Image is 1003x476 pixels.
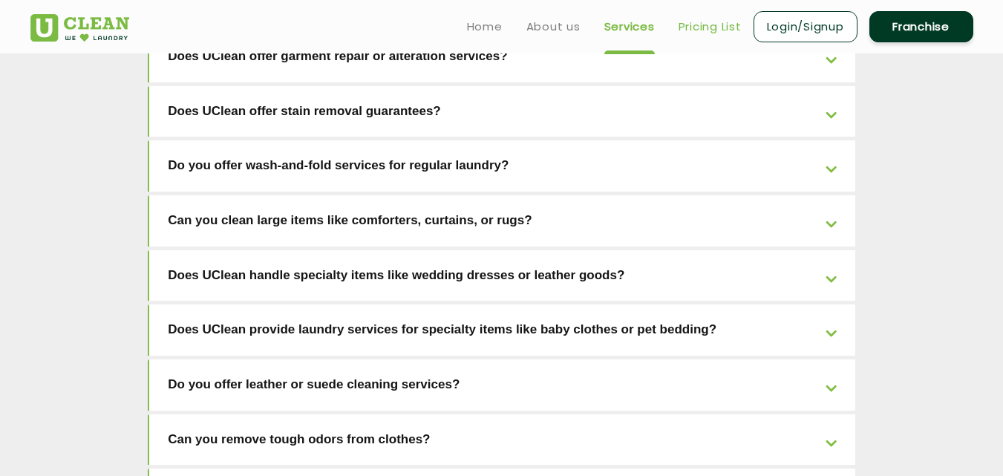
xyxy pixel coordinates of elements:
[149,359,855,411] a: Do you offer leather or suede cleaning services?
[149,250,855,301] a: Does UClean handle specialty items like wedding dresses or leather goods?
[679,18,742,36] a: Pricing List
[149,140,855,192] a: Do you offer wash-and-fold services for regular laundry?
[30,14,129,42] img: UClean Laundry and Dry Cleaning
[149,86,855,137] a: Does UClean offer stain removal guarantees?
[467,18,503,36] a: Home
[754,11,857,42] a: Login/Signup
[526,18,581,36] a: About us
[149,31,855,82] a: Does UClean offer garment repair or alteration services?
[869,11,973,42] a: Franchise
[604,18,655,36] a: Services
[149,304,855,356] a: Does UClean provide laundry services for specialty items like baby clothes or pet bedding?
[149,414,855,466] a: Can you remove tough odors from clothes?
[149,195,855,247] a: Can you clean large items like comforters, curtains, or rugs?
